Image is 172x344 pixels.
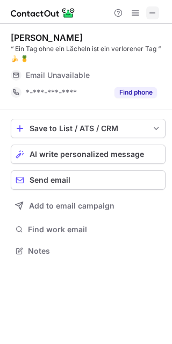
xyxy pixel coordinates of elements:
div: Save to List / ATS / CRM [30,124,147,133]
button: Find work email [11,222,166,237]
div: [PERSON_NAME] [11,32,83,43]
div: “ Ein Tag ohne ein Lächeln ist ein verlorener Tag “ 🍌 🍍 [11,44,166,63]
button: Send email [11,170,166,190]
img: ContactOut v5.3.10 [11,6,75,19]
button: Reveal Button [114,87,157,98]
span: Find work email [28,225,161,234]
button: AI write personalized message [11,145,166,164]
span: Send email [30,176,70,184]
button: Notes [11,243,166,259]
span: AI write personalized message [30,150,144,159]
button: Add to email campaign [11,196,166,216]
button: save-profile-one-click [11,119,166,138]
span: Add to email campaign [29,202,114,210]
span: Email Unavailable [26,70,90,80]
span: Notes [28,246,161,256]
